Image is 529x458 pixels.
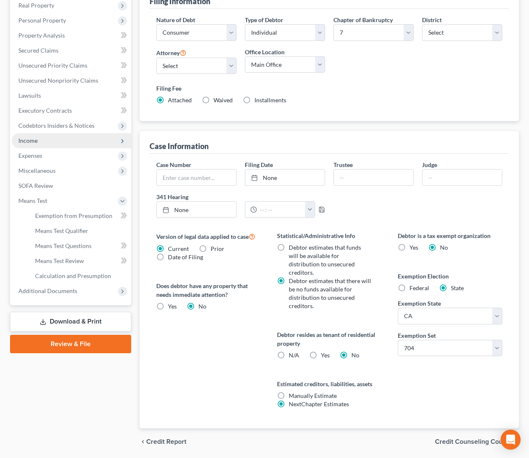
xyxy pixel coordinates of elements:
[156,48,186,58] label: Attorney
[18,32,65,39] span: Property Analysis
[321,352,330,359] span: Yes
[501,430,521,450] div: Open Intercom Messenger
[211,245,224,252] span: Prior
[12,88,131,103] a: Lawsuits
[12,58,131,73] a: Unsecured Priority Claims
[168,96,192,104] span: Attached
[435,438,519,445] button: Credit Counseling Course chevron_right
[28,208,131,223] a: Exemption from Presumption
[156,84,503,93] label: Filing Fee
[198,303,206,310] span: No
[18,47,58,54] span: Secured Claims
[435,438,512,445] span: Credit Counseling Course
[18,107,72,114] span: Executory Contracts
[150,141,209,151] div: Case Information
[168,253,203,261] span: Date of Filing
[289,244,361,276] span: Debtor estimates that funds will be available for distribution to unsecured creditors.
[18,62,87,69] span: Unsecured Priority Claims
[277,380,381,388] label: Estimated creditors, liabilities, assets
[157,170,236,185] input: Enter case number...
[254,96,286,104] span: Installments
[18,92,41,99] span: Lawsuits
[440,244,448,251] span: No
[28,268,131,283] a: Calculation and Presumption
[422,15,442,24] label: District
[28,253,131,268] a: Means Test Review
[18,17,66,24] span: Personal Property
[12,103,131,118] a: Executory Contracts
[35,212,112,219] span: Exemption from Presumption
[28,238,131,253] a: Means Test Questions
[289,277,371,309] span: Debtor estimates that there will be no funds available for distribution to unsecured creditors.
[333,160,353,169] label: Trustee
[168,245,189,252] span: Current
[18,152,42,159] span: Expenses
[35,272,111,279] span: Calculation and Presumption
[245,48,285,56] label: Office Location
[289,352,299,359] span: N/A
[157,202,236,218] a: None
[451,284,464,291] span: State
[289,400,349,407] span: NextChapter Estimates
[18,167,56,174] span: Miscellaneous
[398,331,436,340] label: Exemption Set
[35,257,84,264] span: Means Test Review
[245,160,273,169] label: Filing Date
[18,182,53,189] span: SOFA Review
[398,231,502,240] label: Debtor is a tax exempt organization
[12,73,131,88] a: Unsecured Nonpriority Claims
[35,242,92,249] span: Means Test Questions
[277,330,381,348] label: Debtor resides as tenant of residential property
[422,160,437,169] label: Judge
[245,15,283,24] label: Type of Debtor
[334,170,413,185] input: --
[422,170,502,185] input: --
[18,122,94,129] span: Codebtors Insiders & Notices
[168,303,177,310] span: Yes
[409,284,429,291] span: Federal
[351,352,359,359] span: No
[140,438,146,445] i: chevron_left
[245,170,325,185] a: None
[277,231,381,240] label: Statistical/Administrative Info
[18,197,47,204] span: Means Test
[152,192,329,201] label: 341 Hearing
[140,438,186,445] button: chevron_left Credit Report
[398,299,441,308] label: Exemption State
[28,223,131,238] a: Means Test Qualifier
[156,281,260,299] label: Does debtor have any property that needs immediate attention?
[12,28,131,43] a: Property Analysis
[156,15,195,24] label: Nature of Debt
[333,15,393,24] label: Chapter of Bankruptcy
[10,335,131,353] a: Review & File
[18,287,77,294] span: Additional Documents
[12,43,131,58] a: Secured Claims
[156,160,191,169] label: Case Number
[257,202,305,218] input: -- : --
[398,272,502,281] label: Exemption Election
[18,2,54,9] span: Real Property
[10,312,131,331] a: Download & Print
[289,392,337,399] span: Manually Estimate
[35,227,88,234] span: Means Test Qualifier
[12,178,131,193] a: SOFA Review
[18,137,38,144] span: Income
[18,77,98,84] span: Unsecured Nonpriority Claims
[146,438,186,445] span: Credit Report
[409,244,418,251] span: Yes
[214,96,233,104] span: Waived
[156,231,260,241] label: Version of legal data applied to case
